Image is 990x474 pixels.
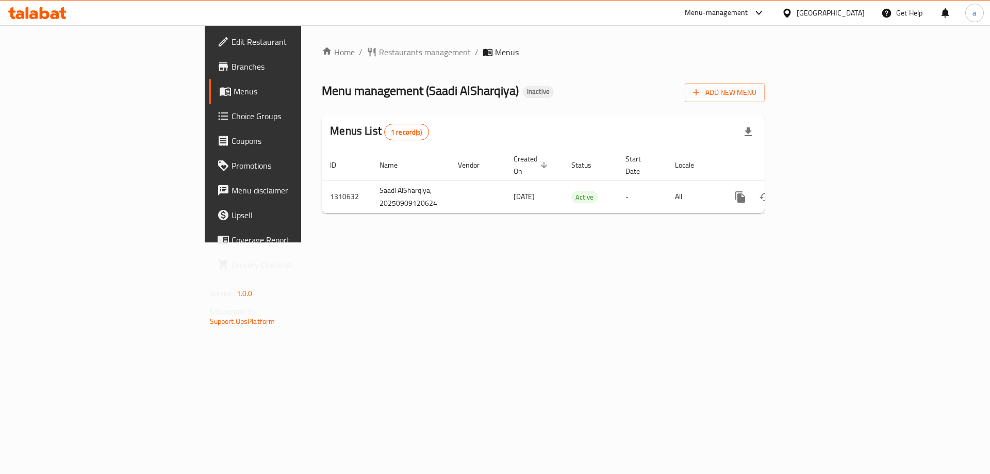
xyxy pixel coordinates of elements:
[625,153,654,177] span: Start Date
[232,234,362,246] span: Coverage Report
[210,304,257,318] span: Get support on:
[232,258,362,271] span: Grocery Checklist
[209,252,370,277] a: Grocery Checklist
[495,46,519,58] span: Menus
[209,153,370,178] a: Promotions
[797,7,865,19] div: [GEOGRAPHIC_DATA]
[209,29,370,54] a: Edit Restaurant
[237,287,253,300] span: 1.0.0
[720,150,835,181] th: Actions
[367,46,471,58] a: Restaurants management
[209,227,370,252] a: Coverage Report
[234,85,362,97] span: Menus
[379,159,411,171] span: Name
[571,191,598,203] span: Active
[322,79,519,102] span: Menu management ( Saadi AlSharqiya )
[385,127,428,137] span: 1 record(s)
[728,185,753,209] button: more
[458,159,493,171] span: Vendor
[232,60,362,73] span: Branches
[322,150,835,214] table: enhanced table
[232,135,362,147] span: Coupons
[210,315,275,328] a: Support.OpsPlatform
[571,159,605,171] span: Status
[693,86,756,99] span: Add New Menu
[667,181,720,213] td: All
[685,7,748,19] div: Menu-management
[379,46,471,58] span: Restaurants management
[330,123,428,140] h2: Menus List
[523,87,554,96] span: Inactive
[209,54,370,79] a: Branches
[209,203,370,227] a: Upsell
[210,287,235,300] span: Version:
[675,159,707,171] span: Locale
[685,83,765,102] button: Add New Menu
[322,46,765,58] nav: breadcrumb
[232,36,362,48] span: Edit Restaurant
[384,124,429,140] div: Total records count
[232,209,362,221] span: Upsell
[209,79,370,104] a: Menus
[209,128,370,153] a: Coupons
[753,185,778,209] button: Change Status
[475,46,478,58] li: /
[514,190,535,203] span: [DATE]
[209,104,370,128] a: Choice Groups
[972,7,976,19] span: a
[523,86,554,98] div: Inactive
[232,110,362,122] span: Choice Groups
[330,159,350,171] span: ID
[736,120,761,144] div: Export file
[617,181,667,213] td: -
[232,184,362,197] span: Menu disclaimer
[371,181,450,213] td: Saadi AlSharqiya, 20250909120624
[209,178,370,203] a: Menu disclaimer
[514,153,551,177] span: Created On
[232,159,362,172] span: Promotions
